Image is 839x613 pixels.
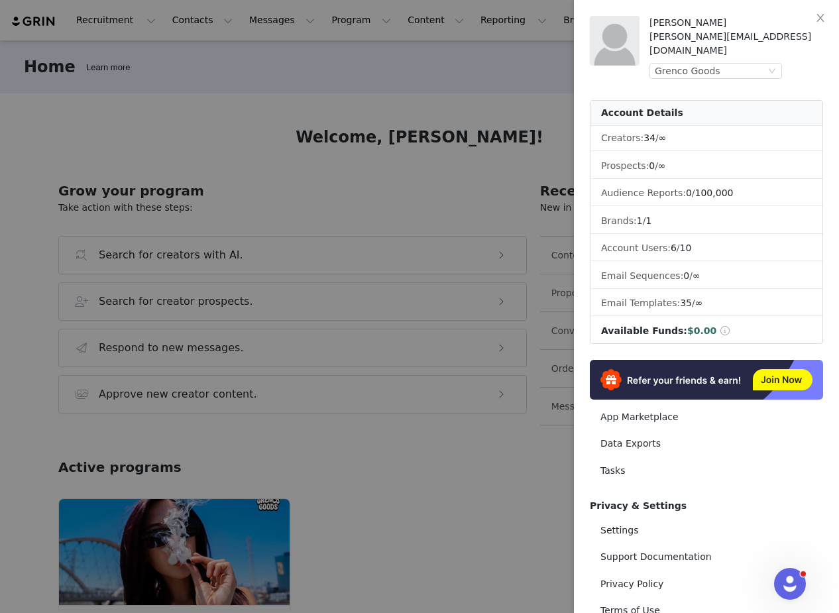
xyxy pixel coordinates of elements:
li: Prospects: [590,154,822,179]
a: Data Exports [590,431,823,456]
a: Settings [590,518,823,543]
span: 10 [680,243,692,253]
li: Audience Reports: / [590,181,822,206]
span: ∞ [695,298,703,308]
li: Account Users: [590,236,822,261]
span: ∞ [659,133,667,143]
span: / [637,215,652,226]
span: 0 [686,188,692,198]
span: $0.00 [687,325,716,336]
li: Email Templates: [590,291,822,316]
span: / [649,160,665,171]
span: / [683,270,700,281]
span: ∞ [693,270,700,281]
span: 100,000 [695,188,734,198]
a: Support Documentation [590,545,823,569]
span: 1 [645,215,651,226]
li: Email Sequences: [590,264,822,289]
li: Creators: [590,126,822,151]
span: 6 [671,243,677,253]
span: 34 [643,133,655,143]
div: Account Details [590,101,822,126]
div: Grenco Goods [655,64,720,78]
iframe: Intercom live chat [774,568,806,600]
img: placeholder-profile.jpg [590,16,640,66]
li: Brands: [590,209,822,234]
span: 1 [637,215,643,226]
span: 0 [683,270,689,281]
span: 0 [649,160,655,171]
a: Tasks [590,459,823,483]
i: icon: close [815,13,826,23]
div: [PERSON_NAME][EMAIL_ADDRESS][DOMAIN_NAME] [649,30,823,58]
span: Privacy & Settings [590,500,687,511]
span: / [643,133,666,143]
span: / [680,298,702,308]
span: ∞ [658,160,666,171]
span: 35 [680,298,692,308]
a: App Marketplace [590,405,823,429]
div: [PERSON_NAME] [649,16,823,30]
a: Privacy Policy [590,572,823,596]
i: icon: down [768,67,776,76]
img: Refer & Earn [590,360,823,400]
span: / [671,243,691,253]
span: Available Funds: [601,325,687,336]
